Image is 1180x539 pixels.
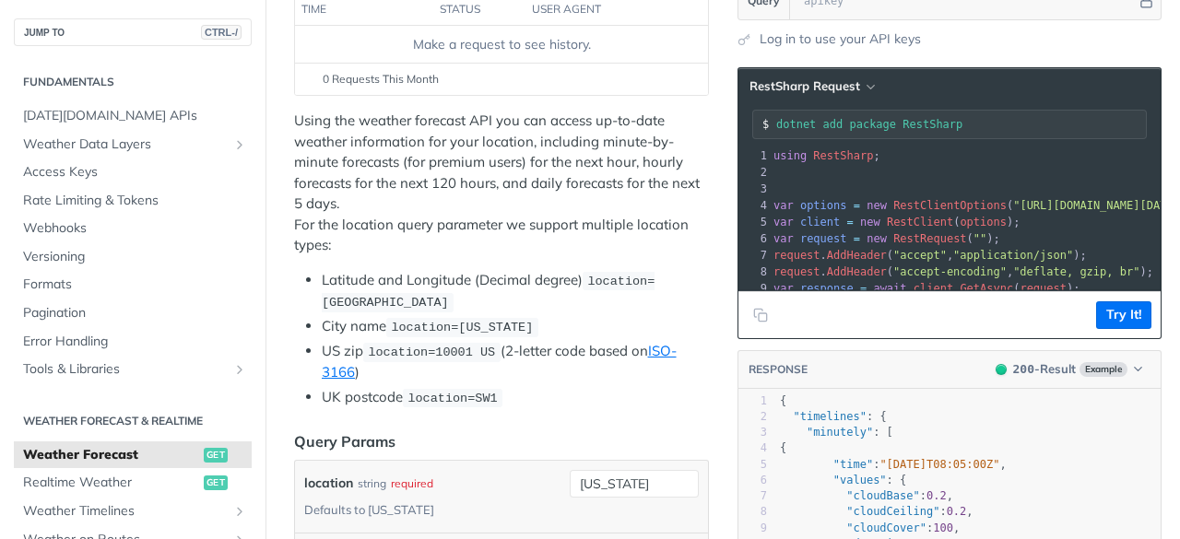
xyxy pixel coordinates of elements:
span: : [ [780,426,893,439]
span: request [773,249,820,262]
span: Pagination [23,304,247,322]
span: Weather Data Layers [23,135,228,154]
span: Realtime Weather [23,474,199,492]
div: 7 [738,488,767,504]
button: Show subpages for Weather Timelines [232,504,247,519]
a: Access Keys [14,158,252,186]
span: : { [780,474,906,486]
span: "" [973,232,986,245]
span: "accept-encoding" [893,265,1007,278]
a: Tools & LibrariesShow subpages for Tools & Libraries [14,356,252,383]
div: 5 [738,457,767,473]
span: 200 [1013,362,1034,376]
span: client [800,216,840,228]
li: City name [322,316,709,337]
span: 200 [996,364,1007,375]
span: ; [773,149,880,162]
span: var [773,232,794,245]
button: JUMP TOCTRL-/ [14,18,252,46]
span: "timelines" [793,410,866,423]
li: Latitude and Longitude (Decimal degree) [322,270,709,313]
button: Show subpages for Weather Data Layers [232,137,247,152]
button: RestSharp Request [743,77,880,96]
span: : { [780,410,887,423]
div: 9 [738,280,770,297]
span: response [800,282,854,295]
span: get [204,475,228,490]
button: Copy to clipboard [748,301,773,329]
span: CTRL-/ [201,25,242,40]
span: = [860,282,867,295]
span: location=SW1 [407,392,497,405]
span: Tools & Libraries [23,360,228,379]
li: US zip (2-letter code based on ) [322,341,709,383]
a: Realtime Weatherget [14,469,252,497]
div: 8 [738,264,770,280]
span: { [780,441,786,454]
div: Make a request to see history. [302,35,701,54]
button: RESPONSE [748,360,808,379]
h2: Weather Forecast & realtime [14,413,252,429]
span: "deflate, gzip, br" [1013,265,1139,278]
span: ( ); [773,232,1000,245]
a: Webhooks [14,215,252,242]
div: 2 [738,164,770,181]
span: options [800,199,847,212]
span: "cloudBase" [846,489,919,502]
span: AddHeader [827,249,887,262]
span: "minutely" [807,426,873,439]
span: "accept" [893,249,947,262]
span: Webhooks [23,219,247,238]
a: Error Handling [14,328,252,356]
span: Weather Forecast [23,446,199,464]
span: [DATE][DOMAIN_NAME] APIs [23,107,247,125]
div: 4 [738,197,770,214]
div: 1 [738,147,770,164]
span: "[DATE]T08:05:00Z" [879,458,999,471]
div: 5 [738,214,770,230]
span: Versioning [23,248,247,266]
li: UK postcode [322,387,709,408]
span: location=10001 US [368,346,495,359]
span: var [773,282,794,295]
span: "time" [833,458,873,471]
button: Try It! [1096,301,1151,329]
span: Example [1080,362,1127,377]
span: location=[US_STATE] [391,321,533,334]
button: Show subpages for Tools & Libraries [232,362,247,377]
span: get [204,448,228,463]
a: [DATE][DOMAIN_NAME] APIs [14,102,252,130]
span: { [780,394,786,407]
span: RestClientOptions [893,199,1007,212]
a: Weather Data LayersShow subpages for Weather Data Layers [14,131,252,158]
span: 100 [933,521,953,534]
span: new [867,232,887,245]
a: Versioning [14,243,252,271]
span: AddHeader [827,265,887,278]
a: Weather Forecastget [14,441,252,469]
div: 3 [738,425,767,440]
span: 0 Requests This Month [323,71,439,88]
input: Request instructions [776,118,1146,131]
span: new [867,199,887,212]
span: "cloudCover" [846,521,926,534]
span: = [854,199,860,212]
div: Defaults to [US_STATE] [304,497,434,523]
span: Weather Timelines [23,502,228,521]
span: Formats [23,275,247,294]
div: required [391,470,433,497]
span: RestClient [887,216,953,228]
h2: Fundamentals [14,74,252,90]
span: options [960,216,1007,228]
span: new [860,216,880,228]
span: : , [780,505,973,518]
span: = [847,216,854,228]
span: using [773,149,807,162]
div: 3 [738,181,770,197]
div: Query Params [294,430,395,452]
span: request [773,265,820,278]
span: GetAsync [960,282,1013,295]
a: Formats [14,271,252,299]
span: : , [780,489,953,502]
p: Using the weather forecast API you can access up-to-date weather information for your location, i... [294,111,709,256]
